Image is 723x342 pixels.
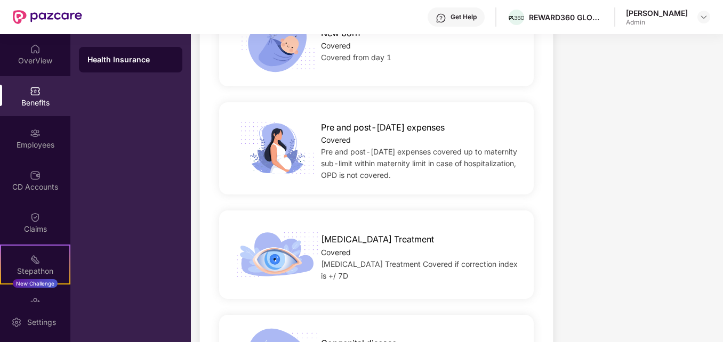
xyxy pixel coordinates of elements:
[30,254,41,265] img: svg+xml;base64,PHN2ZyB4bWxucz0iaHR0cDovL3d3dy53My5vcmcvMjAwMC9zdmciIHdpZHRoPSIyMSIgaGVpZ2h0PSIyMC...
[30,212,41,223] img: svg+xml;base64,PHN2ZyBpZD0iQ2xhaW0iIHhtbG5zPSJodHRwOi8vd3d3LnczLm9yZy8yMDAwL3N2ZyIgd2lkdGg9IjIwIi...
[321,121,445,134] span: Pre and post-[DATE] expenses
[1,266,69,276] div: Stepathon
[30,86,41,96] img: svg+xml;base64,PHN2ZyBpZD0iQmVuZWZpdHMiIHhtbG5zPSJodHRwOi8vd3d3LnczLm9yZy8yMDAwL3N2ZyIgd2lkdGg9Ij...
[30,296,41,307] img: svg+xml;base64,PHN2ZyBpZD0iRW5kb3JzZW1lbnRzIiB4bWxucz0iaHR0cDovL3d3dy53My5vcmcvMjAwMC9zdmciIHdpZH...
[626,8,688,18] div: [PERSON_NAME]
[321,147,517,180] span: Pre and post-[DATE] expenses covered up to maternity sub-limit within maternity limit in case of ...
[321,233,434,246] span: [MEDICAL_DATA] Treatment
[30,128,41,139] img: svg+xml;base64,PHN2ZyBpZD0iRW1wbG95ZWVzIiB4bWxucz0iaHR0cDovL3d3dy53My5vcmcvMjAwMC9zdmciIHdpZHRoPS...
[30,44,41,54] img: svg+xml;base64,PHN2ZyBpZD0iSG9tZSIgeG1sbnM9Imh0dHA6Ly93d3cudzMub3JnLzIwMDAvc3ZnIiB3aWR0aD0iMjAiIG...
[234,224,322,285] img: icon
[13,10,82,24] img: New Pazcare Logo
[87,54,174,65] div: Health Insurance
[700,13,708,21] img: svg+xml;base64,PHN2ZyBpZD0iRHJvcGRvd24tMzJ4MzIiIHhtbG5zPSJodHRwOi8vd3d3LnczLm9yZy8yMDAwL3N2ZyIgd2...
[321,259,518,280] span: [MEDICAL_DATA] Treatment Covered if correction index is +/ 7D
[30,170,41,181] img: svg+xml;base64,PHN2ZyBpZD0iQ0RfQWNjb3VudHMiIGRhdGEtbmFtZT0iQ0QgQWNjb3VudHMiIHhtbG5zPSJodHRwOi8vd3...
[321,247,519,258] div: Covered
[24,317,59,328] div: Settings
[321,53,391,62] span: Covered from day 1
[529,12,604,22] div: REWARD360 GLOBAL SERVICES PRIVATE LIMITED
[509,16,524,20] img: R360%20LOGO.png
[626,18,688,27] div: Admin
[321,134,519,146] div: Covered
[13,279,58,288] div: New Challenge
[451,13,477,21] div: Get Help
[234,118,322,179] img: icon
[234,12,322,73] img: icon
[436,13,446,23] img: svg+xml;base64,PHN2ZyBpZD0iSGVscC0zMngzMiIgeG1sbnM9Imh0dHA6Ly93d3cudzMub3JnLzIwMDAvc3ZnIiB3aWR0aD...
[11,317,22,328] img: svg+xml;base64,PHN2ZyBpZD0iU2V0dGluZy0yMHgyMCIgeG1sbnM9Imh0dHA6Ly93d3cudzMub3JnLzIwMDAvc3ZnIiB3aW...
[321,40,519,52] div: Covered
